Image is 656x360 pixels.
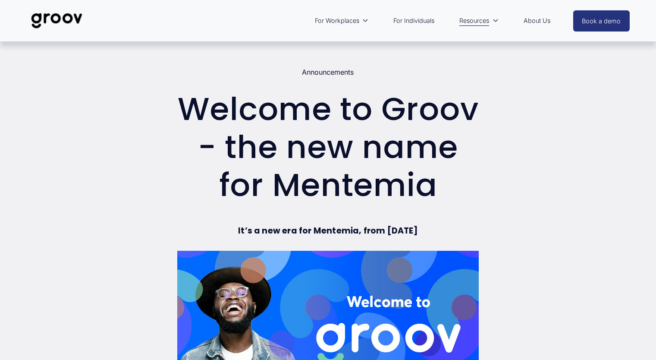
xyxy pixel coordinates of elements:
span: For Workplaces [315,15,359,26]
a: Book a demo [573,10,630,32]
img: Groov | Unlock Human Potential at Work and in Life [26,6,87,35]
h1: Welcome to Groov - the new name for Mentemia [177,90,479,205]
a: folder dropdown [455,11,503,31]
a: Announcements [302,68,354,76]
a: About Us [519,11,555,31]
strong: It’s a new era for Mentemia, from [DATE] [238,225,418,237]
a: For Individuals [389,11,439,31]
span: Resources [459,15,489,26]
a: folder dropdown [311,11,373,31]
